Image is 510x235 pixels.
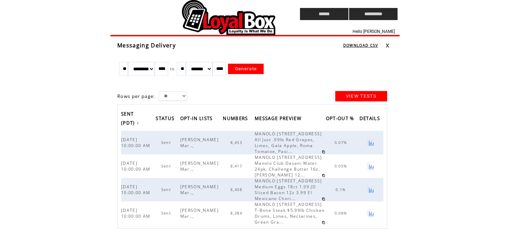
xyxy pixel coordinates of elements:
[121,184,152,196] span: [DATE] 10:00:00 AM
[223,114,249,125] span: NUMBERS
[223,114,251,125] a: NUMBERS
[335,211,349,216] span: 0.08%
[161,187,173,192] span: Sent
[161,211,173,216] span: Sent
[335,140,349,145] span: 0.07%
[161,140,173,145] span: Sent
[353,29,395,34] span: Hello [PERSON_NAME]
[343,43,378,48] a: DOWNLOAD CSV
[230,140,244,145] span: 8,453
[180,160,219,172] span: [PERSON_NAME] Mar..,
[255,114,303,125] span: MESSAGE PREVIEW
[335,164,349,169] span: 0.05%
[180,114,215,125] span: OPT-IN LISTS
[255,114,305,125] a: MESSAGE PREVIEW
[255,131,322,154] span: MANOLO [STREET_ADDRESS] All Just .99lb Red Grapes, Limes, Gala Apple, Roma Tomatoe, Pasi...
[335,91,387,101] a: VIEW TESTS
[117,93,155,99] span: Rows per page:
[121,160,152,172] span: [DATE] 10:00:00 AM
[180,207,219,219] span: [PERSON_NAME] Mar..,
[156,114,176,125] span: STATUS
[255,178,322,201] span: MANOLO [STREET_ADDRESS] Medium Eggs 18ct 1.99 JD Sliced Bacon 12z 3.99 El Mexicano Chori...
[336,187,347,192] span: 0.1%
[117,42,176,49] span: Messaging Delivery
[326,114,356,125] span: OPT-OUT %
[326,114,358,125] a: OPT-OUT %
[228,64,264,74] a: Generate
[359,114,382,125] span: DETAILS
[121,109,141,129] a: SENT (PDT)↓
[170,66,175,71] span: to
[255,154,322,178] span: MANOLO [STREET_ADDRESS] Manolo Club Dasani Water 24pk, Challenge Butter 16z, [PERSON_NAME] 12...
[121,137,152,148] span: [DATE] 10:00:00 AM
[121,109,137,129] span: SENT (PDT)
[255,201,325,225] span: MANOLO [STREET_ADDRESS] T-Bone Steak $5.99lb Chicken Drums, Limes, Nectarines, Green Gra...
[161,164,173,169] span: Sent
[230,187,244,192] span: 8,408
[180,184,219,196] span: [PERSON_NAME] Mar..,
[180,137,219,148] span: [PERSON_NAME] Mar..,
[230,211,244,216] span: 8,384
[121,207,152,219] span: [DATE] 10:00:00 AM
[156,114,178,125] a: STATUS
[230,164,244,169] span: 8,417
